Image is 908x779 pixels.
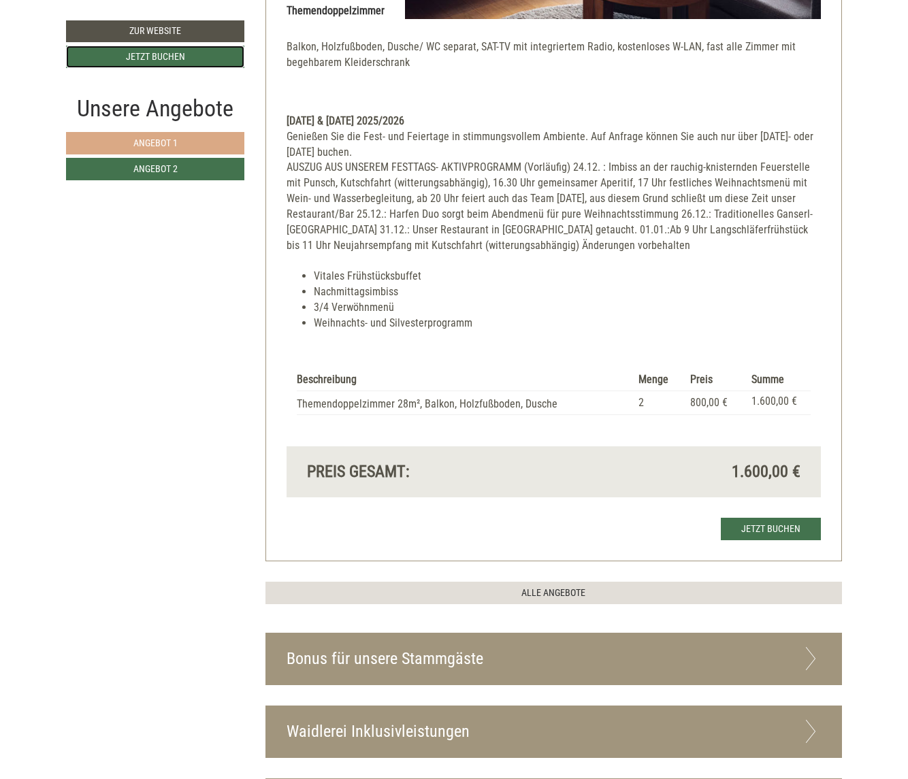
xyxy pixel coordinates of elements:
a: Zur Website [66,20,244,42]
div: [DATE] & [DATE] 2025/2026 [287,114,822,129]
p: Balkon, Holzfußboden, Dusche/ WC separat, SAT-TV mit integriertem Radio, kostenloses W-LAN, fast ... [287,39,822,86]
th: Preis [685,369,746,391]
td: 2 [633,391,685,415]
li: Nachmittagsimbiss [314,284,822,300]
th: Menge [633,369,685,391]
a: ALLE ANGEBOTE [265,582,843,604]
div: Bonus für unsere Stammgäste [266,633,842,684]
div: Preis gesamt: [297,460,554,483]
td: 1.600,00 € [746,391,811,415]
td: Themendoppelzimmer 28m², Balkon, Holzfußboden, Dusche [297,391,634,415]
li: Weihnachts- und Silvesterprogramm [314,316,822,331]
th: Beschreibung [297,369,634,391]
div: Genießen Sie die Fest- und Feiertage in stimmungsvollem Ambiente. Auf Anfrage können Sie auch nur... [287,129,822,254]
a: Jetzt buchen [66,46,244,68]
span: 800,00 € [690,396,728,409]
span: Angebot 2 [133,163,178,174]
span: Angebot 1 [133,137,178,148]
div: Unsere Angebote [66,92,244,125]
a: Jetzt buchen [721,518,821,540]
th: Summe [746,369,811,391]
li: Vitales Frühstücksbuffet [314,269,822,284]
li: 3/4 Verwöhnmenü [314,300,822,316]
span: 1.600,00 € [732,460,800,483]
div: Waidlerei Inklusivleistungen [266,706,842,757]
